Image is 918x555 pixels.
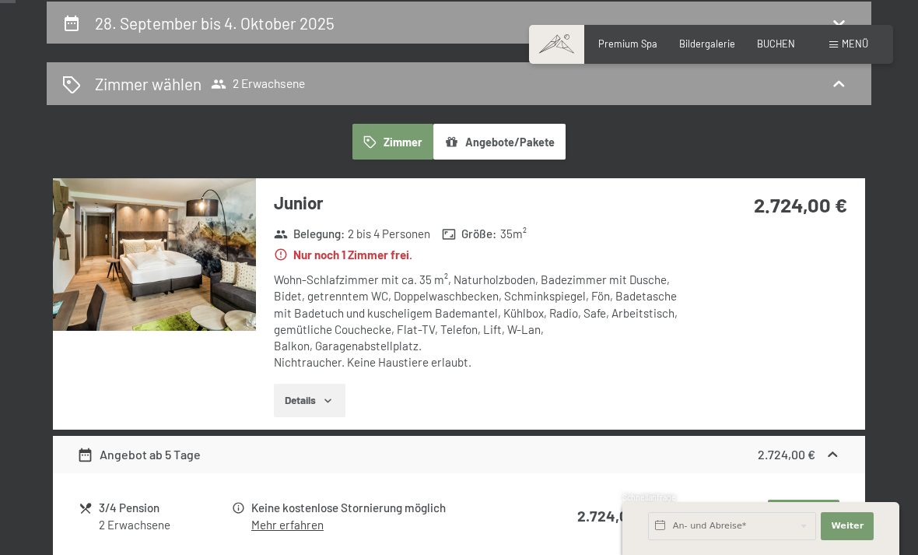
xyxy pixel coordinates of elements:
[352,124,433,160] button: Zimmer
[274,272,682,371] div: Wohn-Schlafzimmer mit ca. 35 m², Naturholzboden, Badezimmer mit Dusche, Bidet, getrenntem WC, Dop...
[99,517,230,533] div: 2 Erwachsene
[211,76,305,92] span: 2 Erwachsene
[251,499,534,517] div: Keine kostenlose Stornierung möglich
[77,445,201,464] div: Angebot ab 5 Tage
[433,124,566,160] button: Angebote/Pakete
[95,72,201,95] h2: Zimmer wählen
[500,226,527,242] span: 35 m²
[274,384,345,418] button: Details
[99,499,230,517] div: 3/4 Pension
[598,37,657,50] a: Premium Spa
[622,493,676,502] span: Schnellanfrage
[831,520,864,532] span: Weiter
[754,192,847,216] strong: 2.724,00 €
[442,226,496,242] strong: Größe :
[274,247,412,263] strong: Nur noch 1 Zimmer frei.
[53,436,865,473] div: Angebot ab 5 Tage2.724,00 €
[53,178,256,331] img: mss_renderimg.php
[758,447,815,462] strong: 2.724,00 €
[251,518,324,532] a: Mehr erfahren
[95,13,335,33] h2: 28. September bis 4. Oktober 2025
[274,226,345,242] strong: Belegung :
[274,191,682,215] h3: Junior
[842,37,868,50] span: Menü
[577,507,649,525] strong: 2.724,00 €
[679,37,735,50] a: Bildergalerie
[757,37,795,50] a: BUCHEN
[348,226,430,242] span: 2 bis 4 Personen
[821,512,874,540] button: Weiter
